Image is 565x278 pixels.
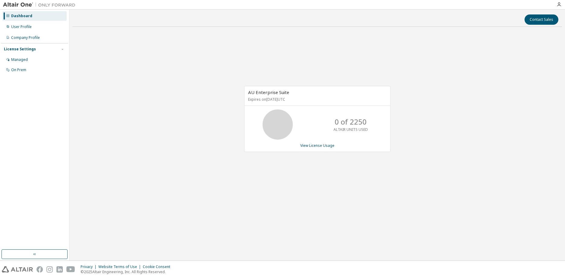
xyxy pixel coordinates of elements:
[11,35,40,40] div: Company Profile
[248,89,289,95] span: AU Enterprise Suite
[248,97,385,102] p: Expires on [DATE] UTC
[335,117,367,127] p: 0 of 2250
[81,264,98,269] div: Privacy
[2,266,33,273] img: altair_logo.svg
[56,266,63,273] img: linkedin.svg
[11,57,28,62] div: Managed
[525,14,558,25] button: Contact Sales
[11,24,32,29] div: User Profile
[81,269,174,274] p: © 2025 Altair Engineering, Inc. All Rights Reserved.
[11,68,26,72] div: On Prem
[4,47,36,52] div: License Settings
[11,14,32,18] div: Dashboard
[98,264,143,269] div: Website Terms of Use
[37,266,43,273] img: facebook.svg
[334,127,368,132] p: ALTAIR UNITS USED
[143,264,174,269] div: Cookie Consent
[46,266,53,273] img: instagram.svg
[66,266,75,273] img: youtube.svg
[300,143,334,148] a: View License Usage
[3,2,78,8] img: Altair One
